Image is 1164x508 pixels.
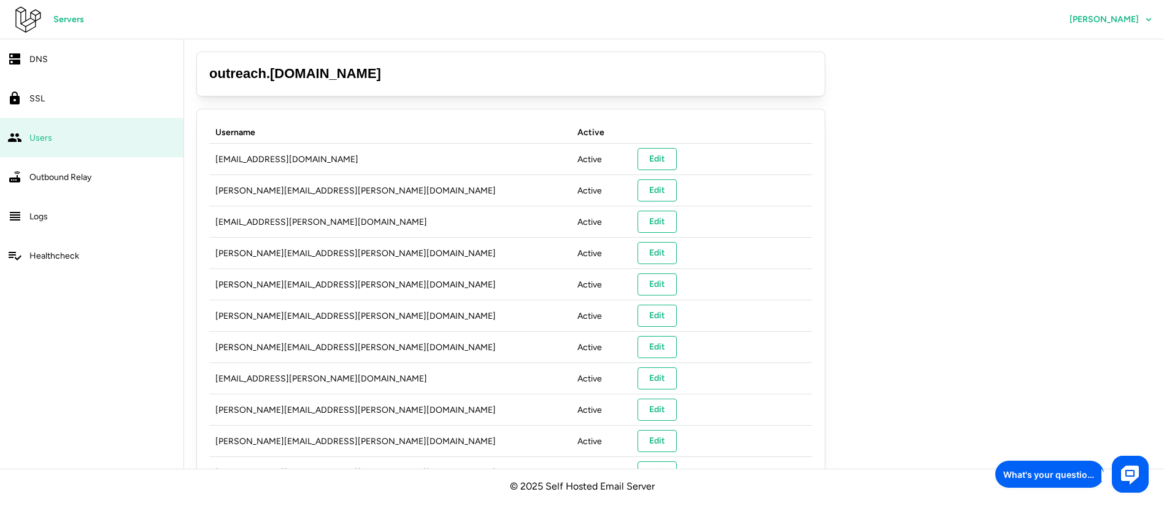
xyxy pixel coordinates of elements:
[571,144,631,175] td: Active
[571,175,631,206] td: Active
[209,457,571,488] td: [PERSON_NAME][EMAIL_ADDRESS][PERSON_NAME][DOMAIN_NAME]
[42,9,96,31] a: Servers
[638,399,677,421] button: Edit
[209,122,571,144] th: Username
[29,54,48,64] span: DNS
[649,180,665,201] span: Edit
[571,426,631,457] td: Active
[571,206,631,238] td: Active
[571,332,631,363] td: Active
[649,399,665,420] span: Edit
[638,461,677,483] button: Edit
[649,211,665,232] span: Edit
[649,305,665,326] span: Edit
[638,430,677,452] button: Edit
[1070,15,1139,24] span: [PERSON_NAME]
[649,274,665,295] span: Edit
[571,269,631,300] td: Active
[209,64,812,84] h3: outreach . [DOMAIN_NAME]
[649,243,665,264] span: Edit
[638,211,677,233] button: Edit
[649,462,665,483] span: Edit
[209,332,571,363] td: [PERSON_NAME][EMAIL_ADDRESS][PERSON_NAME][DOMAIN_NAME]
[209,206,571,238] td: [EMAIL_ADDRESS][PERSON_NAME][DOMAIN_NAME]
[571,363,631,394] td: Active
[209,175,571,206] td: [PERSON_NAME][EMAIL_ADDRESS][PERSON_NAME][DOMAIN_NAME]
[649,337,665,358] span: Edit
[571,394,631,426] td: Active
[209,238,571,269] td: [PERSON_NAME][EMAIL_ADDRESS][PERSON_NAME][DOMAIN_NAME]
[571,122,631,144] th: Active
[992,453,1152,496] iframe: HelpCrunch
[29,211,48,222] span: Logs
[209,363,571,394] td: [EMAIL_ADDRESS][PERSON_NAME][DOMAIN_NAME]
[638,179,677,201] button: Edit
[638,367,677,389] button: Edit
[29,133,52,143] span: Users
[571,457,631,488] td: Active
[638,242,677,264] button: Edit
[53,9,84,30] span: Servers
[649,149,665,170] span: Edit
[571,300,631,332] td: Active
[638,336,677,358] button: Edit
[1058,9,1164,31] button: [PERSON_NAME]
[649,368,665,389] span: Edit
[209,300,571,332] td: [PERSON_NAME][EMAIL_ADDRESS][PERSON_NAME][DOMAIN_NAME]
[209,269,571,300] td: [PERSON_NAME][EMAIL_ADDRESS][PERSON_NAME][DOMAIN_NAME]
[209,426,571,457] td: [PERSON_NAME][EMAIL_ADDRESS][PERSON_NAME][DOMAIN_NAME]
[638,273,677,295] button: Edit
[209,144,571,175] td: [EMAIL_ADDRESS][DOMAIN_NAME]
[649,431,665,451] span: Edit
[638,305,677,327] button: Edit
[209,394,571,426] td: [PERSON_NAME][EMAIL_ADDRESS][PERSON_NAME][DOMAIN_NAME]
[571,238,631,269] td: Active
[29,172,91,182] span: Outbound Relay
[638,148,677,170] button: Edit
[29,93,45,104] span: SSL
[29,251,79,261] span: Healthcheck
